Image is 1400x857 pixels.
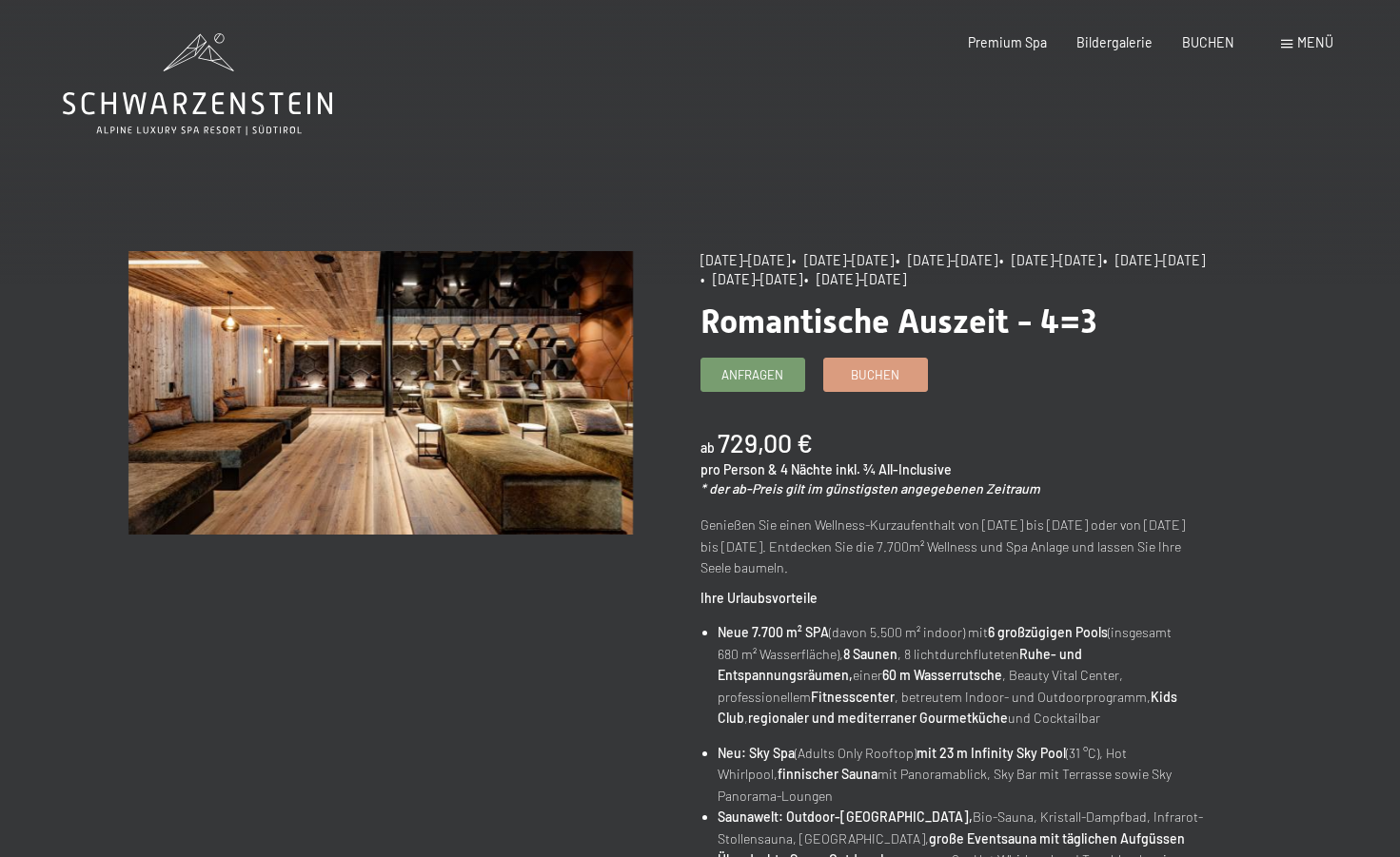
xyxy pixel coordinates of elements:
[718,624,829,640] strong: Neue 7.700 m² SPA
[882,667,1002,683] strong: 60 m Wasserrutsche
[700,461,778,477] span: pro Person &
[1103,252,1205,268] span: • [DATE]–[DATE]
[701,359,804,390] a: Anfragen
[843,646,897,662] strong: 8 Saunen
[700,271,802,287] span: • [DATE]–[DATE]
[929,830,1185,847] strong: große Eventsauna mit täglichen Aufgüssen
[968,34,1047,50] a: Premium Spa
[718,807,1205,849] li: Bio-Sauna, Kristall-Dampfbad, Infrarot-Stollensauna, [GEOGRAPHIC_DATA],
[836,461,952,477] span: inkl. ¾ All-Inclusive
[1182,34,1234,50] a: BUCHEN
[128,251,633,535] img: Romantische Auszeit - 4=3
[718,743,1205,808] li: (Adults Only Rooftop) (31 °C), Hot Whirlpool, mit Panoramablick, Sky Bar mit Terrasse sowie Sky P...
[999,252,1101,268] span: • [DATE]–[DATE]
[700,515,1205,579] p: Genießen Sie einen Wellness-Kurzaufenthalt von [DATE] bis [DATE] oder von [DATE] bis [DATE]. Entd...
[792,252,894,268] span: • [DATE]–[DATE]
[748,710,1008,726] strong: regionaler und mediterraner Gourmetküche
[718,622,1205,730] li: (davon 5.500 m² indoor) mit (insgesamt 680 m² Wasserfläche), , 8 lichtdurchfluteten einer , Beaut...
[851,366,899,383] span: Buchen
[721,366,783,383] span: Anfragen
[700,590,818,606] strong: Ihre Urlaubsvorteile
[700,252,790,268] span: [DATE]–[DATE]
[804,271,906,287] span: • [DATE]–[DATE]
[1076,34,1153,50] a: Bildergalerie
[778,766,877,782] strong: finnischer Sauna
[896,252,997,268] span: • [DATE]–[DATE]
[718,808,973,825] strong: Saunawelt: Outdoor-[GEOGRAPHIC_DATA],
[811,689,895,705] strong: Fitnesscenter
[718,745,795,761] strong: Neu: Sky Spa
[700,302,1097,341] span: Romantische Auszeit - 4=3
[988,624,1108,640] strong: 6 großzügigen Pools
[700,480,1040,497] em: * der ab-Preis gilt im günstigsten angegebenen Zeitraum
[780,461,833,477] span: 4 Nächte
[824,359,927,390] a: Buchen
[1297,34,1333,50] span: Menü
[917,745,1066,761] strong: mit 23 m Infinity Sky Pool
[718,427,813,458] b: 729,00 €
[700,439,715,456] span: ab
